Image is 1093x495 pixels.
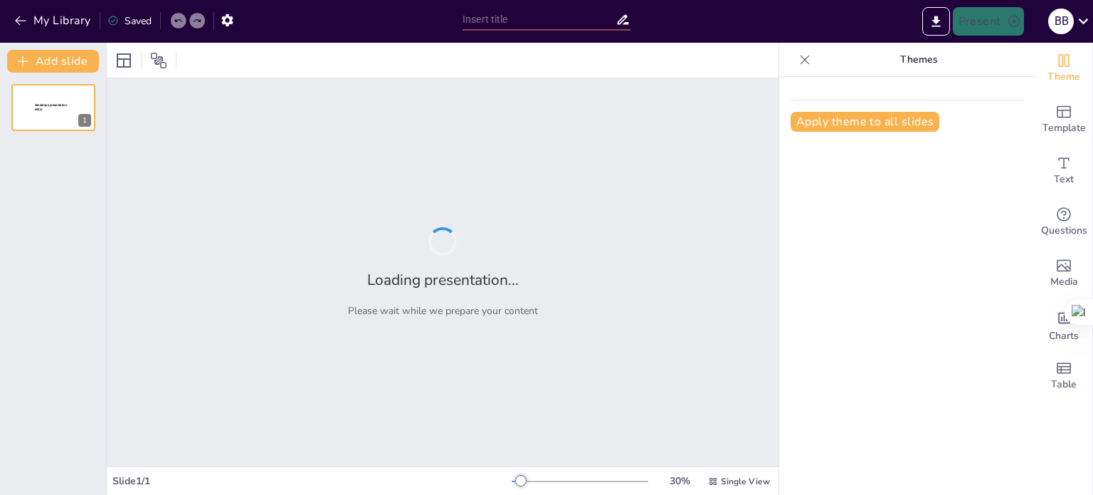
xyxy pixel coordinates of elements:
[1035,299,1092,350] div: Add charts and graphs
[367,270,519,290] h2: Loading presentation...
[1048,9,1074,34] div: B B
[1035,43,1092,94] div: Change the overall theme
[1054,172,1074,187] span: Text
[953,7,1024,36] button: Present
[107,14,152,28] div: Saved
[112,474,512,488] div: Slide 1 / 1
[721,476,770,487] span: Single View
[35,103,67,111] span: Sendsteps presentation editor
[11,9,97,32] button: My Library
[11,84,95,131] div: 1
[150,52,167,69] span: Position
[1050,274,1078,290] span: Media
[922,7,950,36] button: Export to PowerPoint
[1049,328,1079,344] span: Charts
[1041,223,1087,239] span: Questions
[1035,350,1092,402] div: Add a table
[1035,248,1092,299] div: Add images, graphics, shapes or video
[1035,197,1092,248] div: Get real-time input from your audience
[78,114,91,127] div: 1
[348,304,538,318] p: Please wait while we prepare your content
[791,112,939,132] button: Apply theme to all slides
[1042,120,1086,136] span: Template
[463,9,616,30] input: Insert title
[1035,94,1092,145] div: Add ready made slides
[816,43,1021,77] p: Themes
[662,474,697,488] div: 30 %
[1035,145,1092,197] div: Add text boxes
[1047,69,1080,85] span: Theme
[112,49,135,72] div: Layout
[7,50,99,73] button: Add slide
[1051,377,1077,392] span: Table
[1048,7,1074,36] button: B B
